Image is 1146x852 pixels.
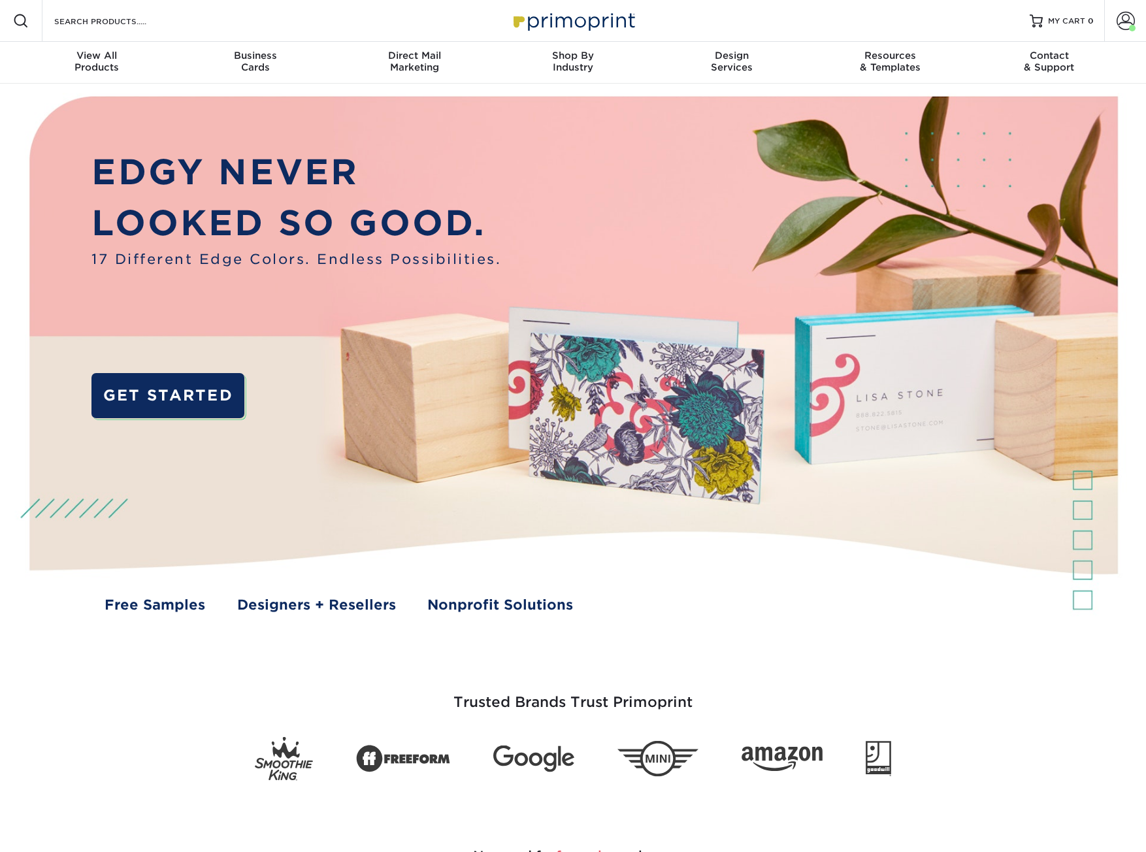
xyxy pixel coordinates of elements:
[176,42,335,84] a: BusinessCards
[356,738,450,779] img: Freeform
[493,745,574,772] img: Google
[508,7,638,35] img: Primoprint
[335,50,494,61] span: Direct Mail
[18,50,176,61] span: View All
[866,741,891,776] img: Goodwill
[1048,16,1085,27] span: MY CART
[970,50,1128,73] div: & Support
[18,42,176,84] a: View AllProducts
[652,50,811,73] div: Services
[191,663,955,727] h3: Trusted Brands Trust Primoprint
[494,42,653,84] a: Shop ByIndustry
[53,13,180,29] input: SEARCH PRODUCTS.....
[811,42,970,84] a: Resources& Templates
[742,746,823,771] img: Amazon
[105,595,205,615] a: Free Samples
[91,146,501,198] p: EDGY NEVER
[970,42,1128,84] a: Contact& Support
[335,50,494,73] div: Marketing
[811,50,970,73] div: & Templates
[91,249,501,270] span: 17 Different Edge Colors. Endless Possibilities.
[494,50,653,61] span: Shop By
[494,50,653,73] div: Industry
[427,595,573,615] a: Nonprofit Solutions
[652,42,811,84] a: DesignServices
[91,197,501,249] p: LOOKED SO GOOD.
[970,50,1128,61] span: Contact
[237,595,396,615] a: Designers + Resellers
[176,50,335,73] div: Cards
[652,50,811,61] span: Design
[335,42,494,84] a: Direct MailMarketing
[1088,16,1094,25] span: 0
[811,50,970,61] span: Resources
[18,50,176,73] div: Products
[176,50,335,61] span: Business
[255,737,313,781] img: Smoothie King
[617,741,698,777] img: Mini
[91,373,244,418] a: GET STARTED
